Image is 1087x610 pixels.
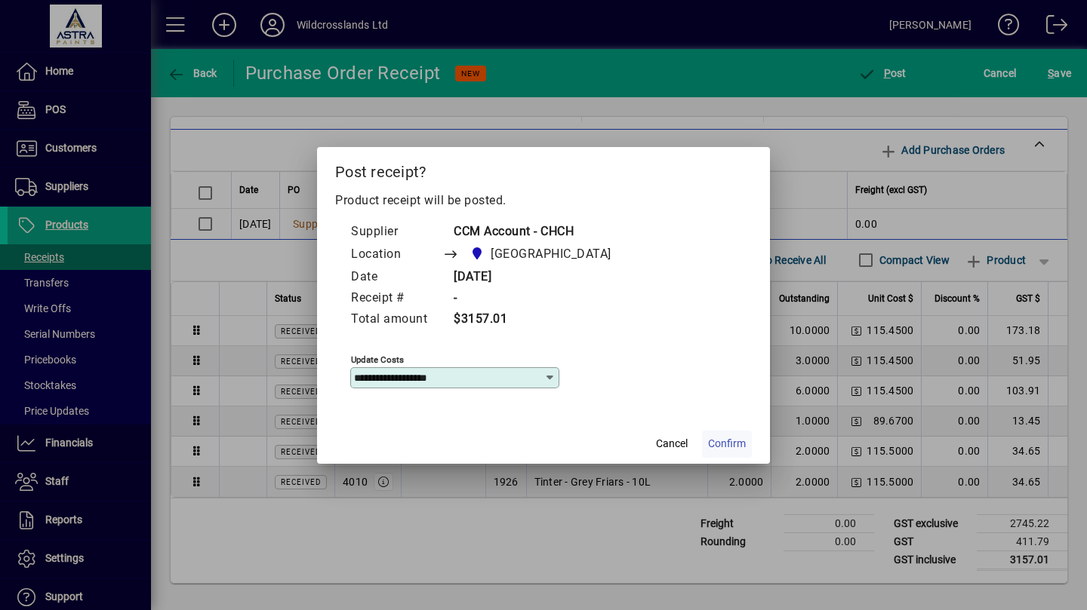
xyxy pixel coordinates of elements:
[466,244,617,265] span: Christchurch
[442,222,640,243] td: CCM Account - CHCH
[442,267,640,288] td: [DATE]
[702,431,752,458] button: Confirm
[350,267,442,288] td: Date
[656,436,688,452] span: Cancel
[350,222,442,243] td: Supplier
[351,354,404,364] mat-label: Update costs
[350,243,442,267] td: Location
[317,147,770,191] h2: Post receipt?
[708,436,746,452] span: Confirm
[442,309,640,330] td: $3157.01
[350,309,442,330] td: Total amount
[648,431,696,458] button: Cancel
[350,288,442,309] td: Receipt #
[442,288,640,309] td: -
[491,245,611,263] span: [GEOGRAPHIC_DATA]
[335,192,752,210] p: Product receipt will be posted.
